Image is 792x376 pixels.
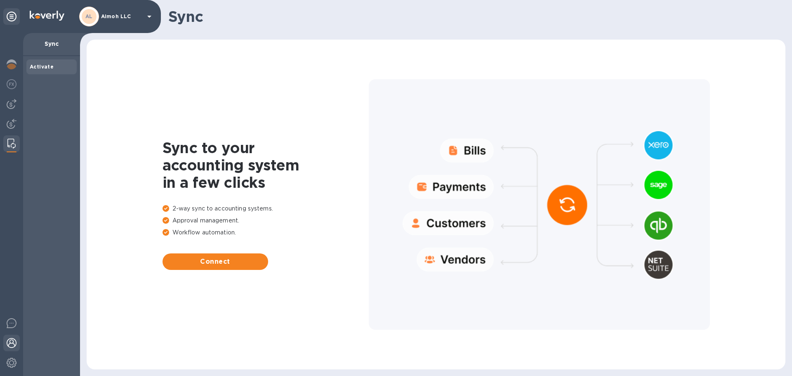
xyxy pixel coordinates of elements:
[30,40,73,48] p: Sync
[7,79,16,89] img: Foreign exchange
[163,253,268,270] button: Connect
[30,11,64,21] img: Logo
[101,14,142,19] p: Aimoh LLC
[169,257,262,267] span: Connect
[168,8,779,25] h1: Sync
[163,139,369,191] h1: Sync to your accounting system in a few clicks
[163,216,369,225] p: Approval management.
[163,228,369,237] p: Workflow automation.
[30,64,54,70] b: Activate
[3,8,20,25] div: Unpin categories
[163,204,369,213] p: 2-way sync to accounting systems.
[85,13,93,19] b: AL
